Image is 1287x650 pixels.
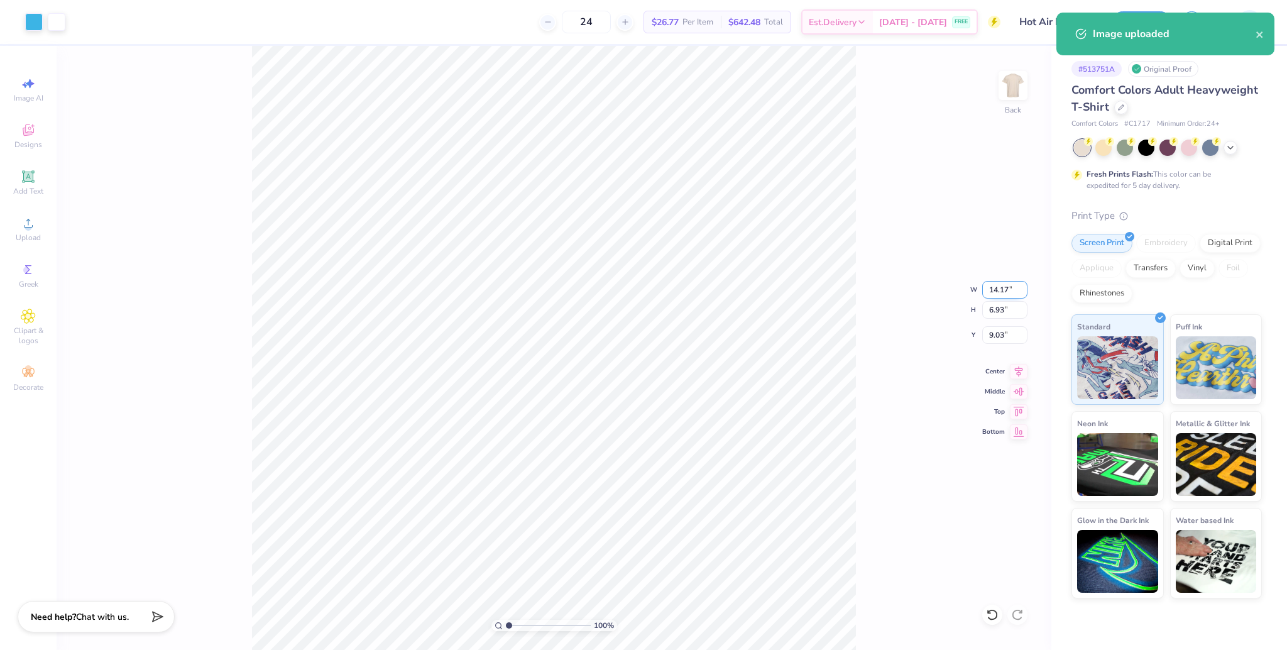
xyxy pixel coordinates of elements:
span: Add Text [13,186,43,196]
div: Applique [1071,259,1122,278]
span: Greek [19,279,38,289]
div: Image uploaded [1093,26,1256,41]
span: Clipart & logos [6,326,50,346]
span: Bottom [982,427,1005,436]
div: Print Type [1071,209,1262,223]
span: [DATE] - [DATE] [879,16,947,29]
span: Est. Delivery [809,16,857,29]
span: Top [982,407,1005,416]
img: Back [1000,73,1026,98]
span: Standard [1077,320,1110,333]
div: Transfers [1125,259,1176,278]
strong: Fresh Prints Flash: [1087,169,1153,179]
div: Rhinestones [1071,284,1132,303]
img: Water based Ink [1176,530,1257,593]
span: Designs [14,140,42,150]
img: Metallic & Glitter Ink [1176,433,1257,496]
div: Digital Print [1200,234,1261,253]
span: Total [764,16,783,29]
span: Upload [16,233,41,243]
span: Middle [982,387,1005,396]
div: Foil [1219,259,1248,278]
div: Vinyl [1180,259,1215,278]
div: This color can be expedited for 5 day delivery. [1087,168,1241,191]
span: Comfort Colors [1071,119,1118,129]
span: Center [982,367,1005,376]
div: Embroidery [1136,234,1196,253]
div: Back [1005,104,1021,116]
span: Puff Ink [1176,320,1202,333]
button: close [1256,26,1264,41]
span: Glow in the Dark Ink [1077,514,1149,527]
img: Puff Ink [1176,336,1257,399]
span: Image AI [14,93,43,103]
div: Screen Print [1071,234,1132,253]
span: Per Item [682,16,713,29]
span: Neon Ink [1077,417,1108,430]
input: Untitled Design [1010,9,1102,35]
span: $642.48 [728,16,760,29]
img: Neon Ink [1077,433,1158,496]
div: Original Proof [1128,61,1198,77]
span: Metallic & Glitter Ink [1176,417,1250,430]
span: # C1717 [1124,119,1151,129]
span: Comfort Colors Adult Heavyweight T-Shirt [1071,82,1258,114]
strong: Need help? [31,611,76,623]
span: Chat with us. [76,611,129,623]
input: – – [562,11,611,33]
span: Minimum Order: 24 + [1157,119,1220,129]
span: Decorate [13,382,43,392]
img: Standard [1077,336,1158,399]
img: Glow in the Dark Ink [1077,530,1158,593]
span: FREE [955,18,968,26]
span: Water based Ink [1176,514,1234,527]
span: $26.77 [652,16,679,29]
span: 100 % [594,620,614,631]
div: # 513751A [1071,61,1122,77]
